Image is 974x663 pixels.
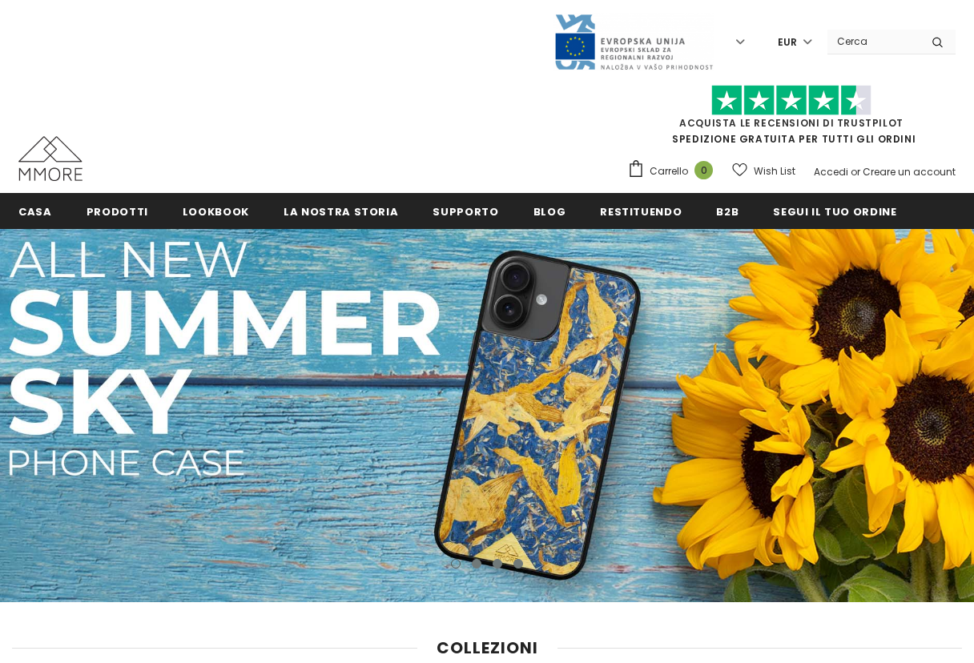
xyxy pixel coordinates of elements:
[451,559,461,569] button: 1
[679,116,904,130] a: Acquista le recensioni di TrustPilot
[553,34,714,48] a: Javni Razpis
[513,559,523,569] button: 4
[533,193,566,229] a: Blog
[627,159,721,183] a: Carrello 0
[863,165,956,179] a: Creare un account
[732,157,795,185] a: Wish List
[716,193,739,229] a: B2B
[851,165,860,179] span: or
[18,136,83,181] img: Casi MMORE
[183,204,249,219] span: Lookbook
[533,204,566,219] span: Blog
[18,193,52,229] a: Casa
[627,92,956,146] span: SPEDIZIONE GRATUITA PER TUTTI GLI ORDINI
[754,163,795,179] span: Wish List
[773,193,896,229] a: Segui il tuo ordine
[284,193,398,229] a: La nostra storia
[778,34,797,50] span: EUR
[18,204,52,219] span: Casa
[814,165,848,179] a: Accedi
[773,204,896,219] span: Segui il tuo ordine
[694,161,713,179] span: 0
[183,193,249,229] a: Lookbook
[716,204,739,219] span: B2B
[433,193,498,229] a: supporto
[433,204,498,219] span: supporto
[650,163,688,179] span: Carrello
[493,559,502,569] button: 3
[711,85,871,116] img: Fidati di Pilot Stars
[827,30,920,53] input: Search Site
[472,559,481,569] button: 2
[87,193,148,229] a: Prodotti
[600,193,682,229] a: Restituendo
[437,637,538,659] span: Collezioni
[284,204,398,219] span: La nostra storia
[553,13,714,71] img: Javni Razpis
[87,204,148,219] span: Prodotti
[600,204,682,219] span: Restituendo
